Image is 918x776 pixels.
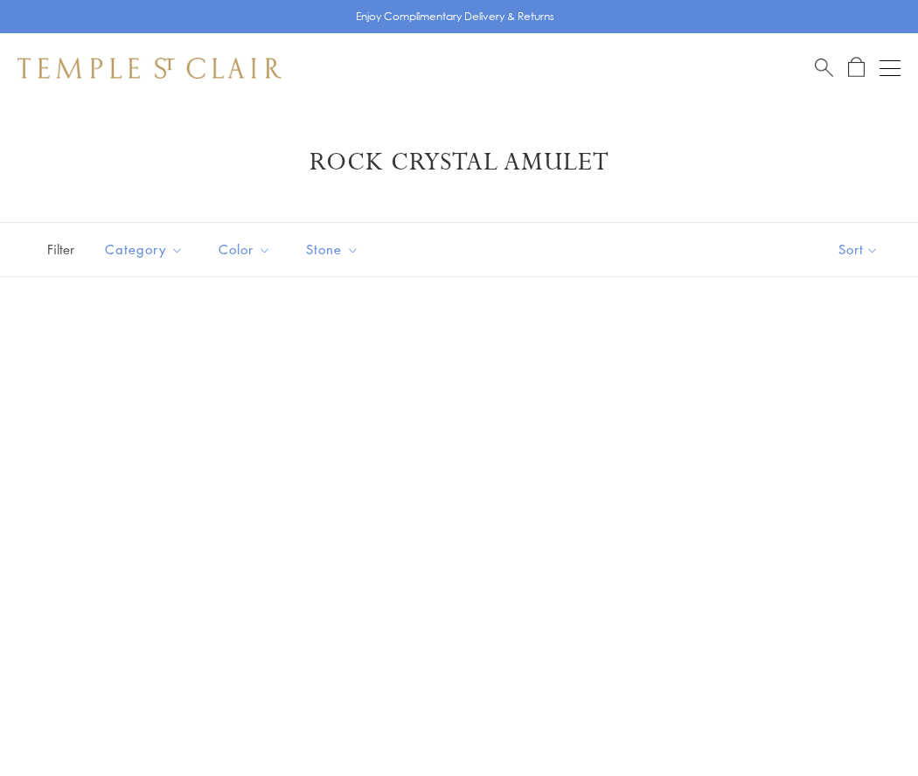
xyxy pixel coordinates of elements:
[210,239,284,260] span: Color
[44,147,874,178] h1: Rock Crystal Amulet
[17,58,282,79] img: Temple St. Clair
[96,239,197,260] span: Category
[293,230,372,269] button: Stone
[356,8,554,25] p: Enjoy Complimentary Delivery & Returns
[205,230,284,269] button: Color
[848,57,865,79] a: Open Shopping Bag
[92,230,197,269] button: Category
[799,223,918,276] button: Show sort by
[297,239,372,260] span: Stone
[880,58,901,79] button: Open navigation
[815,57,833,79] a: Search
